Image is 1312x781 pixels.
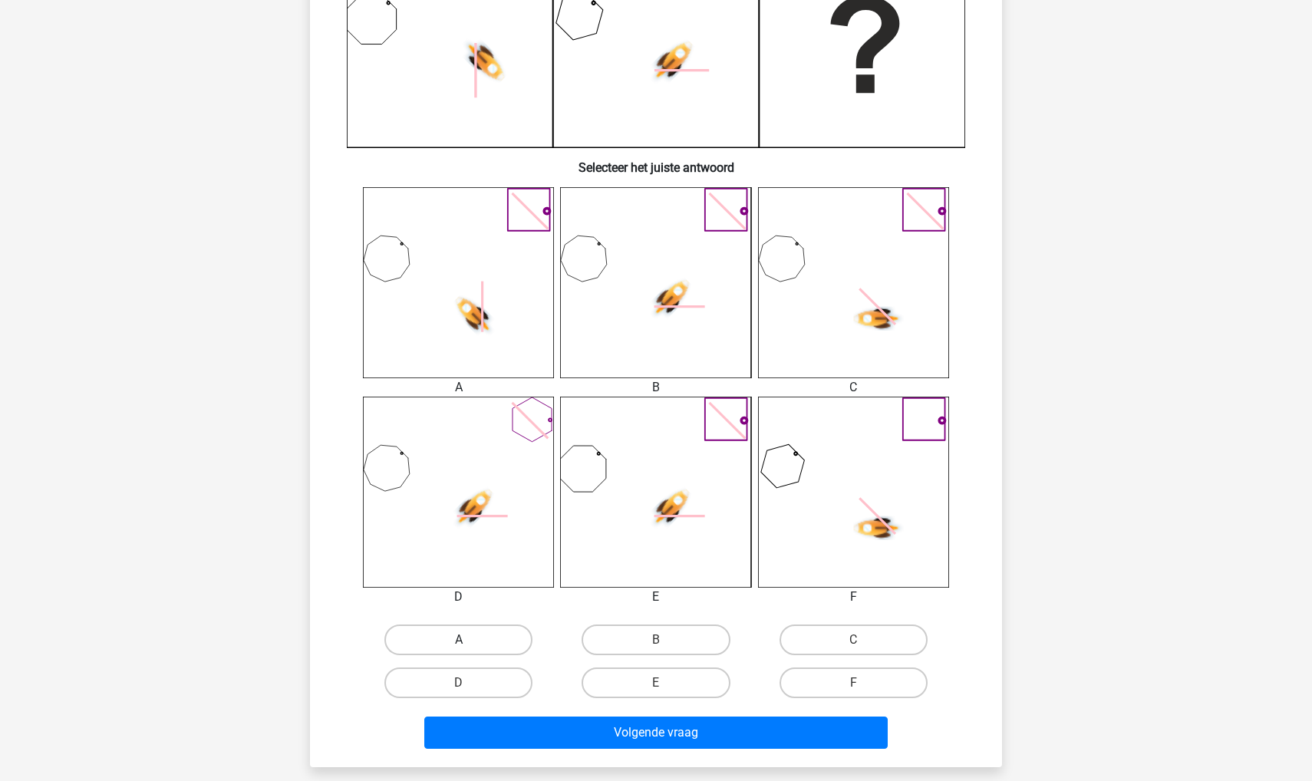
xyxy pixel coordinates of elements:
div: B [549,378,763,397]
div: C [747,378,961,397]
label: D [384,667,532,698]
div: F [747,588,961,606]
div: E [549,588,763,606]
label: F [780,667,928,698]
h6: Selecteer het juiste antwoord [335,148,977,175]
label: E [582,667,730,698]
label: C [780,624,928,655]
button: Volgende vraag [424,717,888,749]
div: A [351,378,565,397]
div: D [351,588,565,606]
label: B [582,624,730,655]
label: A [384,624,532,655]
